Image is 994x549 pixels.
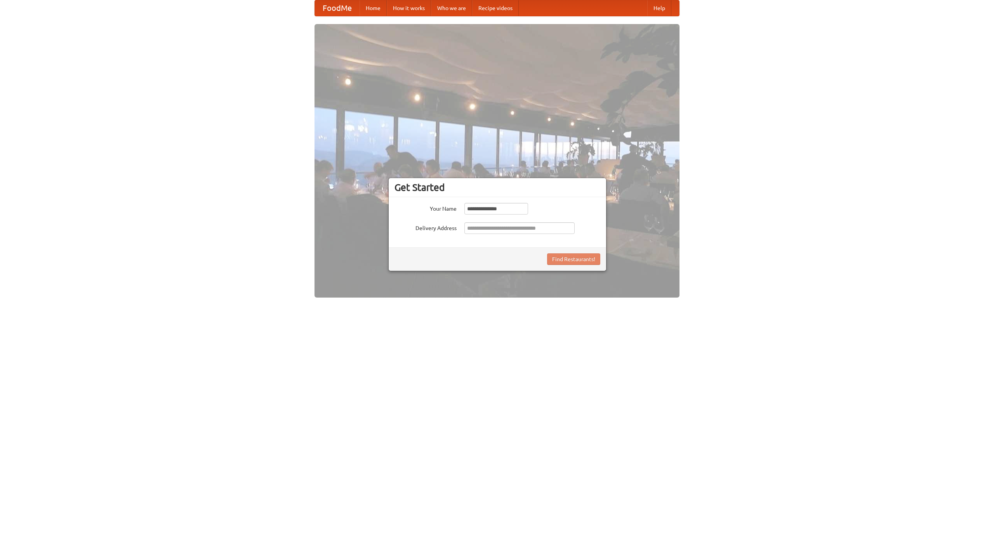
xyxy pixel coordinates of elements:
button: Find Restaurants! [547,253,600,265]
a: Who we are [431,0,472,16]
a: How it works [387,0,431,16]
a: Home [360,0,387,16]
label: Delivery Address [394,222,457,232]
a: Help [647,0,671,16]
label: Your Name [394,203,457,213]
a: Recipe videos [472,0,519,16]
a: FoodMe [315,0,360,16]
h3: Get Started [394,182,600,193]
